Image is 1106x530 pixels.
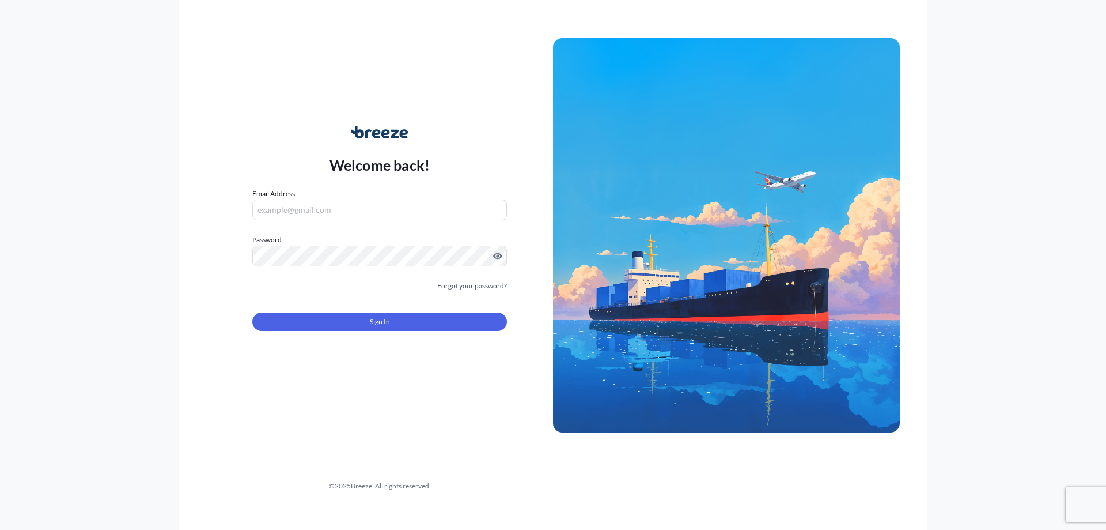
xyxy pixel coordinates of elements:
[493,251,502,261] button: Show password
[252,313,507,331] button: Sign In
[252,188,295,200] label: Email Address
[329,156,430,174] p: Welcome back!
[206,480,553,492] div: © 2025 Breeze. All rights reserved.
[252,234,507,246] label: Password
[370,316,390,328] span: Sign In
[437,280,507,292] a: Forgot your password?
[553,38,900,433] img: Ship illustration
[252,200,507,220] input: example@gmail.com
